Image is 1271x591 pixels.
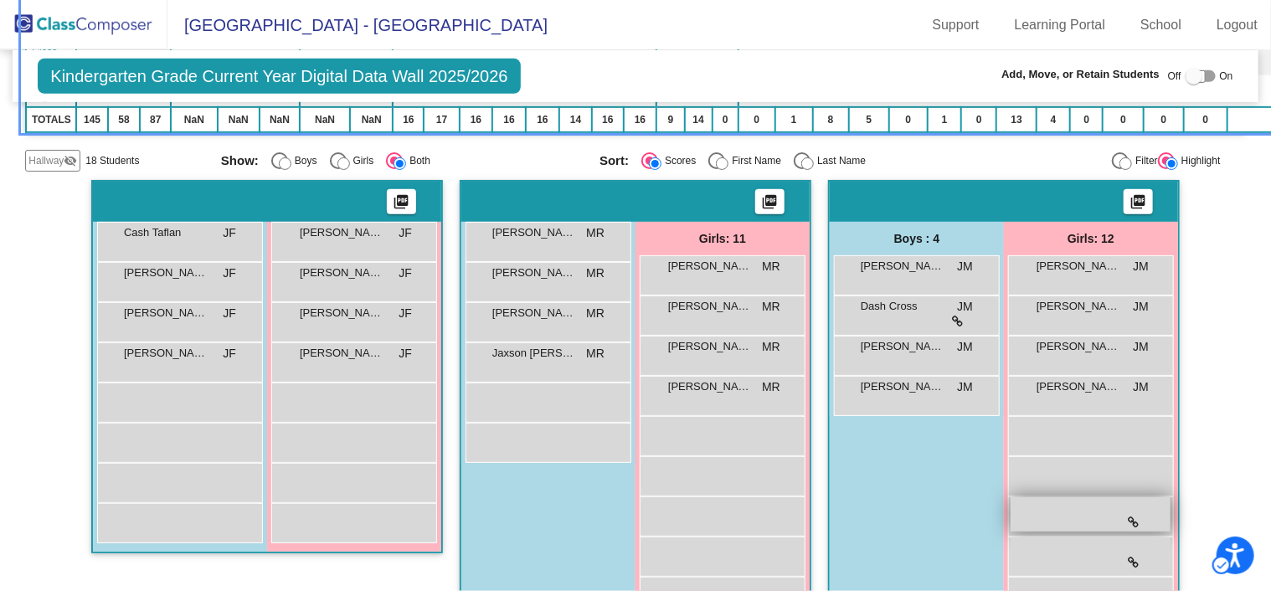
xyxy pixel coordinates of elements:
td: 14 [685,107,713,132]
button: picture_as_pdf [755,189,785,214]
span: [PERSON_NAME] [124,345,208,362]
span: Kindergarten Grade Current Year Digital Data Wall 2025/2026 [38,59,520,94]
span: JF [399,305,412,322]
a: School [1127,12,1195,39]
td: NaN [260,107,300,132]
input: Last Name [801,157,814,170]
td: TOTALS [26,107,76,132]
span: [PERSON_NAME] [861,338,944,355]
span: [GEOGRAPHIC_DATA] - [GEOGRAPHIC_DATA] [167,12,548,39]
td: 16 [592,107,624,132]
span: 18 Students [85,153,139,168]
td: 8 [813,107,849,132]
span: MR [762,338,780,356]
span: MR [586,265,605,282]
mat-radio-group: Select an option [221,152,587,169]
span: [PERSON_NAME] [300,265,383,281]
span: [PERSON_NAME] [124,305,208,321]
span: JF [223,305,236,322]
span: JF [223,265,236,282]
mat-icon: visibility_off [64,154,77,167]
div: First Name [725,153,781,168]
td: 0 [961,107,996,132]
span: [PERSON_NAME] [492,224,576,241]
span: Add, Move, or Retain Students [1001,66,1160,83]
button: picture_as_pdf [1124,189,1153,214]
input: Both [394,157,406,170]
td: 87 [140,107,171,132]
span: JM [957,258,973,275]
div: Girls: 12 [1004,222,1178,255]
td: 0 [1184,107,1227,132]
span: On [1220,69,1233,84]
td: 14 [559,107,592,132]
input: Boys [279,157,291,170]
div: Last Name [810,153,866,168]
span: [PERSON_NAME] [PERSON_NAME] [861,258,944,275]
td: NaN [350,107,393,132]
span: [PERSON_NAME] [124,265,208,281]
span: JF [223,345,236,362]
mat-radio-group: Select an option [599,152,965,169]
td: 16 [393,107,424,132]
span: JM [1133,338,1149,356]
div: Girls: 11 [635,222,810,255]
td: 16 [460,107,493,132]
input: Highlight [1166,157,1178,170]
span: MR [762,258,780,275]
span: Jaxson [PERSON_NAME] [492,345,576,362]
span: JF [399,265,412,282]
input: Filter [1119,157,1132,170]
td: NaN [171,107,218,132]
input: Scores [649,157,661,170]
td: 0 [1070,107,1103,132]
span: JM [1133,378,1149,396]
td: 0 [738,107,775,132]
td: 13 [996,107,1037,132]
td: 16 [492,107,526,132]
td: 16 [624,107,657,132]
span: JF [399,224,412,242]
mat-icon: picture_as_pdf [1128,193,1148,217]
div: Boys [288,153,317,168]
a: Learning Portal [1001,12,1119,39]
td: 0 [1103,107,1144,132]
td: 58 [108,107,141,132]
td: 17 [424,107,459,132]
span: JM [1133,298,1149,316]
span: MR [762,378,780,396]
td: 145 [76,107,107,132]
input: First Name [716,157,728,170]
td: 4 [1037,107,1070,132]
span: [PERSON_NAME] [861,378,944,395]
span: MR [586,345,605,362]
span: Show: [221,153,259,168]
td: 0 [1144,107,1184,132]
span: [PERSON_NAME] [300,305,383,321]
span: [PERSON_NAME] [668,258,752,275]
span: [PERSON_NAME] [668,298,752,315]
span: [PERSON_NAME] [668,338,752,355]
div: Page Menu [919,12,1271,39]
span: [PERSON_NAME] [1037,338,1120,355]
div: Girls [347,153,374,168]
span: Sort: [599,153,629,168]
span: JM [957,378,973,396]
td: 1 [775,107,813,132]
span: JM [957,298,973,316]
span: [PERSON_NAME] [492,305,576,321]
span: JM [1133,258,1149,275]
td: NaN [218,107,260,132]
span: [PERSON_NAME] [668,378,752,395]
span: Hallway [28,153,64,168]
span: [PERSON_NAME] [300,345,383,362]
span: JM [957,338,973,356]
div: Highlight [1175,153,1221,168]
a: Support [919,12,993,39]
input: Girls [337,157,350,170]
span: MR [586,305,605,322]
button: picture_as_pdf [387,189,416,214]
span: [PERSON_NAME] [1037,378,1120,395]
td: 5 [849,107,889,132]
span: [PERSON_NAME][US_STATE] [492,265,576,281]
